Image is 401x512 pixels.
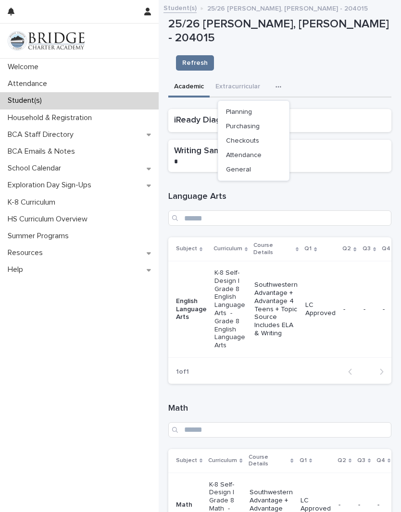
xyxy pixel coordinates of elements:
p: - [383,305,396,314]
p: Course Details [253,240,293,258]
button: Writing Samples [174,146,248,157]
p: Student(s) [4,96,50,105]
p: Summer Programs [4,232,76,241]
p: School Calendar [4,164,69,173]
p: Course Details [249,452,288,470]
p: 25/26 [PERSON_NAME], [PERSON_NAME] - 204015 [168,17,391,45]
p: Curriculum [208,455,237,466]
p: K-8 Self-Design | Grade 8 English Language Arts - Grade 8 English Language Arts [214,269,247,350]
p: Exploration Day Sign-Ups [4,181,99,190]
p: - [377,501,390,509]
p: Subject [176,455,197,466]
p: 25/26 [PERSON_NAME], [PERSON_NAME] - 204015 [207,2,368,13]
p: Q1 [304,244,312,254]
a: Student(s) [163,2,197,13]
p: Q3 [363,244,371,254]
button: Back [340,367,366,376]
h1: Language Arts [168,191,391,203]
p: K-8 Curriculum [4,198,63,207]
p: BCA Staff Directory [4,130,81,139]
input: Search [168,210,391,226]
img: V1C1m3IdTEidaUdm9Hs0 [8,31,85,50]
p: LC Approved [305,301,336,317]
button: iReady Diagnostics [174,115,260,126]
p: 1 of 1 [168,360,197,384]
p: - [358,501,370,509]
span: Planning [226,109,252,115]
p: Q2 [342,244,351,254]
p: HS Curriculum Overview [4,215,95,224]
button: Refresh [176,55,214,71]
button: Next [366,367,391,376]
span: Attendance [226,152,262,158]
p: Resources [4,248,50,257]
h1: Math [168,403,391,414]
p: English Language Arts [176,297,207,321]
p: BCA Emails & Notes [4,147,83,156]
p: - [363,305,375,314]
span: Refresh [182,58,208,68]
span: Purchasing [226,123,260,130]
p: Subject [176,244,197,254]
p: Southwestern Advantage + Advantage 4 Teens + Topic Source Includes ELA & Writing [254,281,298,338]
p: Household & Registration [4,113,100,122]
h2: iReady Diagnostics [174,115,250,126]
p: Math [176,501,201,509]
h2: Writing Samples [174,146,238,157]
button: Academic [168,77,210,98]
span: Checkouts [226,137,259,144]
p: - [343,305,355,314]
p: Attendance [4,79,55,88]
button: Extracurricular [210,77,266,98]
p: Q4 [376,455,385,466]
p: Q4 [382,244,390,254]
input: Search [168,422,391,438]
p: Q2 [338,455,346,466]
p: Q3 [357,455,365,466]
p: Welcome [4,62,46,72]
p: - [338,501,351,509]
p: Q1 [300,455,307,466]
span: General [226,166,251,173]
p: Curriculum [213,244,242,254]
p: Help [4,265,31,274]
